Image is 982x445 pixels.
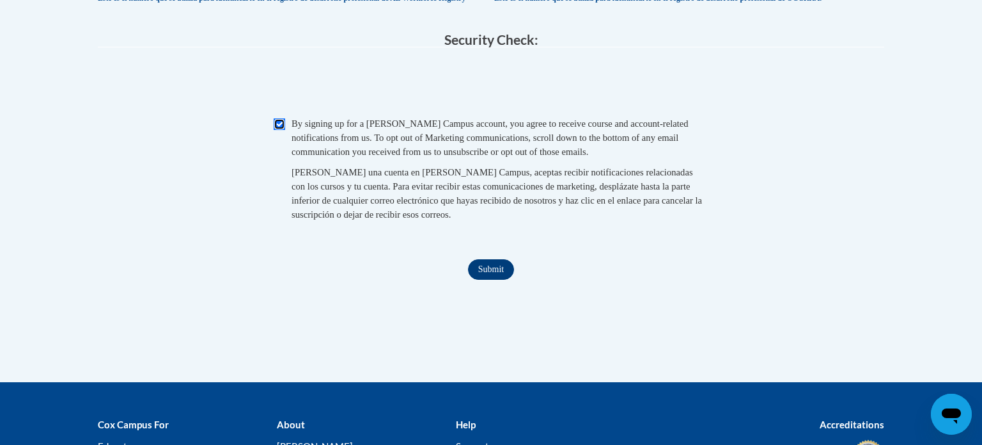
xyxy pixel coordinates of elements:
[444,31,538,47] span: Security Check:
[931,394,972,435] iframe: Button to launch messaging window, conversation in progress
[394,60,588,110] iframe: reCAPTCHA
[292,118,689,157] span: By signing up for a [PERSON_NAME] Campus account, you agree to receive course and account-related...
[98,419,169,430] b: Cox Campus For
[277,419,305,430] b: About
[468,259,514,280] input: Submit
[292,167,702,220] span: [PERSON_NAME] una cuenta en [PERSON_NAME] Campus, aceptas recibir notificaciones relacionadas con...
[456,419,476,430] b: Help
[820,419,884,430] b: Accreditations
